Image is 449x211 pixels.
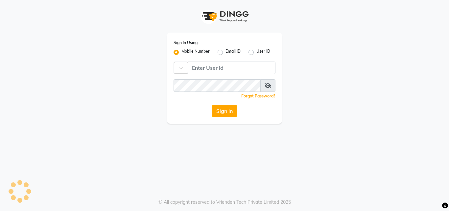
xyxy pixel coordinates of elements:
[181,48,210,56] label: Mobile Number
[212,105,237,117] button: Sign In
[174,40,199,46] label: Sign In Using:
[225,48,241,56] label: Email ID
[256,48,270,56] label: User ID
[174,79,261,92] input: Username
[241,93,275,98] a: Forgot Password?
[198,7,251,26] img: logo1.svg
[188,62,275,74] input: Username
